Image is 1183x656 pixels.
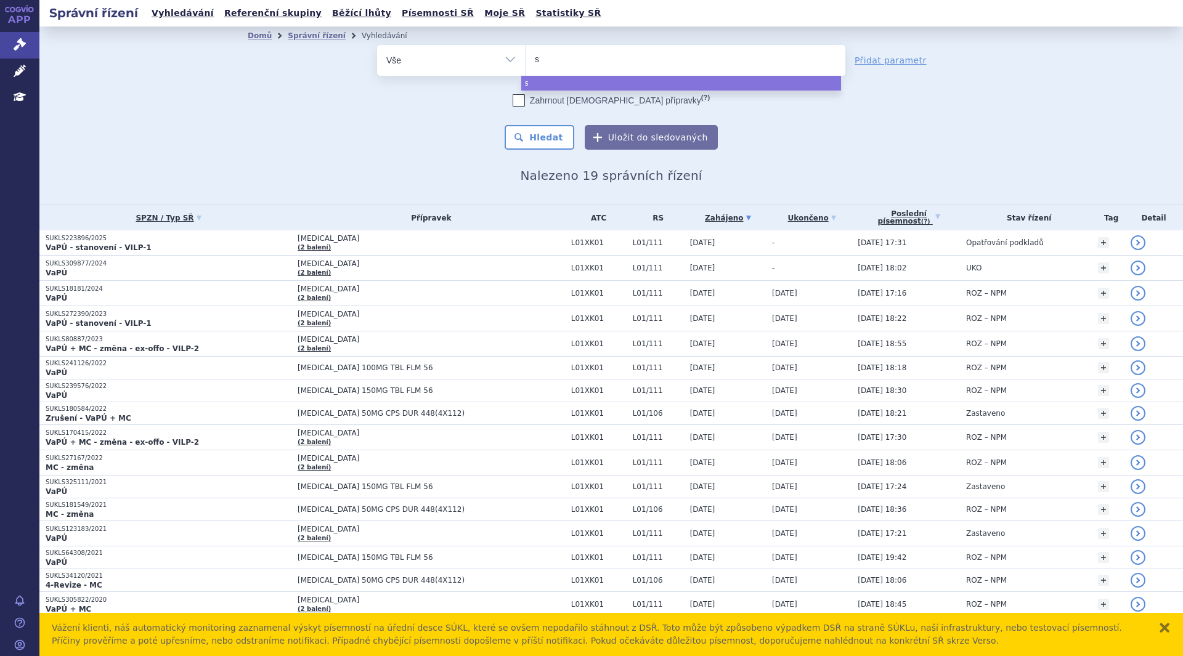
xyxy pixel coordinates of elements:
span: Nalezeno 19 správních řízení [520,168,702,183]
a: detail [1131,526,1145,541]
span: L01XK01 [571,238,627,247]
div: Vážení klienti, náš automatický monitoring zaznamenal výskyt písemností na úřední desce SÚKL, kte... [52,622,1146,647]
span: [DATE] [772,289,797,298]
strong: Zrušení - VaPÚ + MC [46,414,131,423]
a: (2 balení) [298,535,331,541]
span: [DATE] 17:24 [858,482,906,491]
span: L01/111 [633,529,684,538]
span: [DATE] [690,553,715,562]
span: [MEDICAL_DATA] 150MG TBL FLM 56 [298,553,565,562]
span: [DATE] [690,409,715,418]
span: [DATE] 18:36 [858,505,906,514]
strong: VaPÚ + MC - změna - ex-offo - VILP-2 [46,438,199,447]
span: L01XK01 [571,576,627,585]
span: [DATE] 17:31 [858,238,906,247]
span: [DATE] [690,363,715,372]
a: detail [1131,336,1145,351]
span: [MEDICAL_DATA] 150MG TBL FLM 56 [298,386,565,395]
a: (2 balení) [298,439,331,445]
span: [DATE] [772,505,797,514]
p: SUKLS34120/2021 [46,572,291,580]
span: L01XK01 [571,363,627,372]
span: L01XK01 [571,386,627,395]
span: [DATE] 18:21 [858,409,906,418]
span: [DATE] [772,458,797,467]
a: detail [1131,550,1145,565]
a: Správní řízení [288,31,346,40]
span: [DATE] [772,576,797,585]
strong: VaPÚ - stanovení - VILP-1 [46,243,152,252]
span: L01/111 [633,433,684,442]
a: Referenční skupiny [221,5,325,22]
strong: VaPÚ + MC [46,605,91,613]
span: L01XK01 [571,409,627,418]
p: SUKLS309877/2024 [46,259,291,268]
span: [DATE] 18:06 [858,458,906,467]
a: Ukončeno [772,209,852,227]
span: Zastaveno [966,529,1005,538]
strong: VaPÚ [46,558,67,567]
span: L01/111 [633,482,684,491]
span: [DATE] [772,363,797,372]
span: [MEDICAL_DATA] [298,285,565,293]
span: [DATE] [772,314,797,323]
span: L01XK01 [571,505,627,514]
a: + [1098,385,1109,396]
span: [DATE] 19:42 [858,553,906,562]
span: - [772,238,774,247]
a: detail [1131,455,1145,470]
span: [DATE] [690,576,715,585]
strong: MC - změna [46,510,94,519]
span: [DATE] [772,433,797,442]
span: L01/111 [633,264,684,272]
a: (2 balení) [298,605,331,612]
p: SUKLS223896/2025 [46,234,291,243]
a: detail [1131,311,1145,326]
a: Běžící lhůty [328,5,395,22]
li: Vyhledávání [362,26,423,45]
span: [MEDICAL_DATA] [298,525,565,533]
span: ROZ – NPM [966,576,1007,585]
a: Písemnosti SŘ [398,5,478,22]
span: ROZ – NPM [966,505,1007,514]
span: L01/111 [633,553,684,562]
span: L01/111 [633,314,684,323]
p: SUKLS239576/2022 [46,382,291,391]
span: [DATE] [690,386,715,395]
span: [DATE] 18:30 [858,386,906,395]
a: Zahájeno [690,209,766,227]
span: [DATE] 18:22 [858,314,906,323]
span: L01/111 [633,600,684,609]
span: [DATE] 17:30 [858,433,906,442]
abbr: (?) [701,94,710,102]
span: [DATE] [690,482,715,491]
a: Přidat parametr [855,54,927,67]
span: L01XK01 [571,314,627,323]
span: [DATE] [772,482,797,491]
a: detail [1131,261,1145,275]
th: Detail [1124,205,1183,230]
th: ATC [565,205,627,230]
span: [DATE] [772,409,797,418]
strong: 4-Revize - MC [46,581,102,589]
span: L01XK01 [571,529,627,538]
label: Zahrnout [DEMOGRAPHIC_DATA] přípravky [513,94,710,107]
span: L01XK01 [571,289,627,298]
h2: Správní řízení [39,4,148,22]
span: [DATE] [690,505,715,514]
a: detail [1131,502,1145,517]
a: (2 balení) [298,244,331,251]
strong: VaPÚ [46,294,67,302]
span: [MEDICAL_DATA] [298,259,565,268]
span: L01/106 [633,409,684,418]
span: [MEDICAL_DATA] 50MG CPS DUR 448(4X112) [298,505,565,514]
a: + [1098,408,1109,419]
span: [DATE] 18:02 [858,264,906,272]
span: [DATE] [772,553,797,562]
span: [DATE] [690,339,715,348]
a: (2 balení) [298,320,331,326]
span: [MEDICAL_DATA] [298,596,565,604]
span: [DATE] 18:18 [858,363,906,372]
span: L01/111 [633,289,684,298]
span: ROZ – NPM [966,363,1007,372]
